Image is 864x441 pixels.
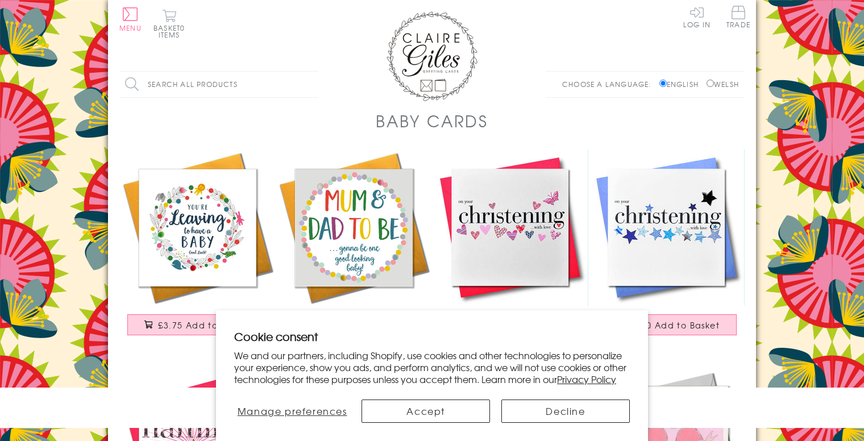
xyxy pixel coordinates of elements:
[588,149,745,347] a: Baby Christening Card, Blue Stars, Embellished with a padded star £3.50 Add to Basket
[707,79,739,89] label: Welsh
[119,72,318,97] input: Search all products
[119,23,142,33] span: Menu
[307,72,318,97] input: Search
[158,319,251,331] span: £3.75 Add to Basket
[501,400,630,423] button: Decline
[726,6,750,28] span: Trade
[276,149,432,306] img: Baby Card, Colour Dots, Mum and Dad to Be Good Luck, Embellished with pompoms
[119,7,142,31] button: Menu
[159,23,185,40] span: 0 items
[153,9,185,38] button: Basket0 items
[726,6,750,30] a: Trade
[234,328,630,344] h2: Cookie consent
[659,79,704,89] label: English
[387,11,477,101] img: Claire Giles Greetings Cards
[627,319,720,331] span: £3.50 Add to Basket
[557,372,616,386] a: Privacy Policy
[707,80,714,87] input: Welsh
[588,149,745,306] img: Baby Christening Card, Blue Stars, Embellished with a padded star
[234,350,630,385] p: We and our partners, including Shopify, use cookies and other technologies to personalize your ex...
[432,149,588,347] a: Baby Christening Card, Pink Hearts, fabric butterfly Embellished £3.50 Add to Basket
[238,404,347,418] span: Manage preferences
[119,149,276,306] img: Baby Card, Flowers, Leaving to Have a Baby Good Luck, Embellished with pompoms
[562,79,657,89] p: Choose a language:
[119,149,276,347] a: Baby Card, Flowers, Leaving to Have a Baby Good Luck, Embellished with pompoms £3.75 Add to Basket
[376,109,488,132] h1: Baby Cards
[234,400,350,423] button: Manage preferences
[127,314,268,335] button: £3.75 Add to Basket
[432,149,588,306] img: Baby Christening Card, Pink Hearts, fabric butterfly Embellished
[362,400,490,423] button: Accept
[683,6,711,28] a: Log In
[276,149,432,347] a: Baby Card, Colour Dots, Mum and Dad to Be Good Luck, Embellished with pompoms £3.75 Add to Basket
[596,314,737,335] button: £3.50 Add to Basket
[659,80,667,87] input: English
